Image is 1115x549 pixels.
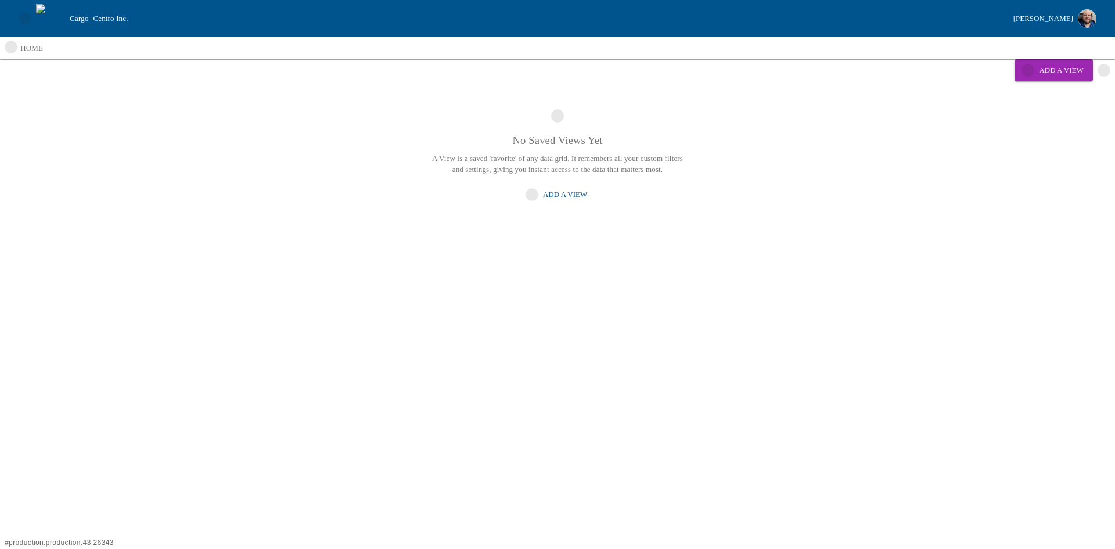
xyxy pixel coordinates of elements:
[65,13,1008,24] div: Cargo -
[427,132,688,149] p: No Saved Views Yet
[1015,59,1093,81] button: Add a View
[14,8,36,30] button: open drawer
[1093,59,1115,81] button: more actions
[523,185,592,205] button: Add a View
[36,4,65,33] img: cargo logo
[93,14,128,23] span: Centro Inc.
[20,42,43,54] p: home
[1009,6,1101,31] button: [PERSON_NAME]
[427,153,688,175] p: A View is a saved 'favorite' of any data grid. It remembers all your custom filters and settings,...
[1013,12,1073,26] div: [PERSON_NAME]
[1078,9,1096,28] img: Profile image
